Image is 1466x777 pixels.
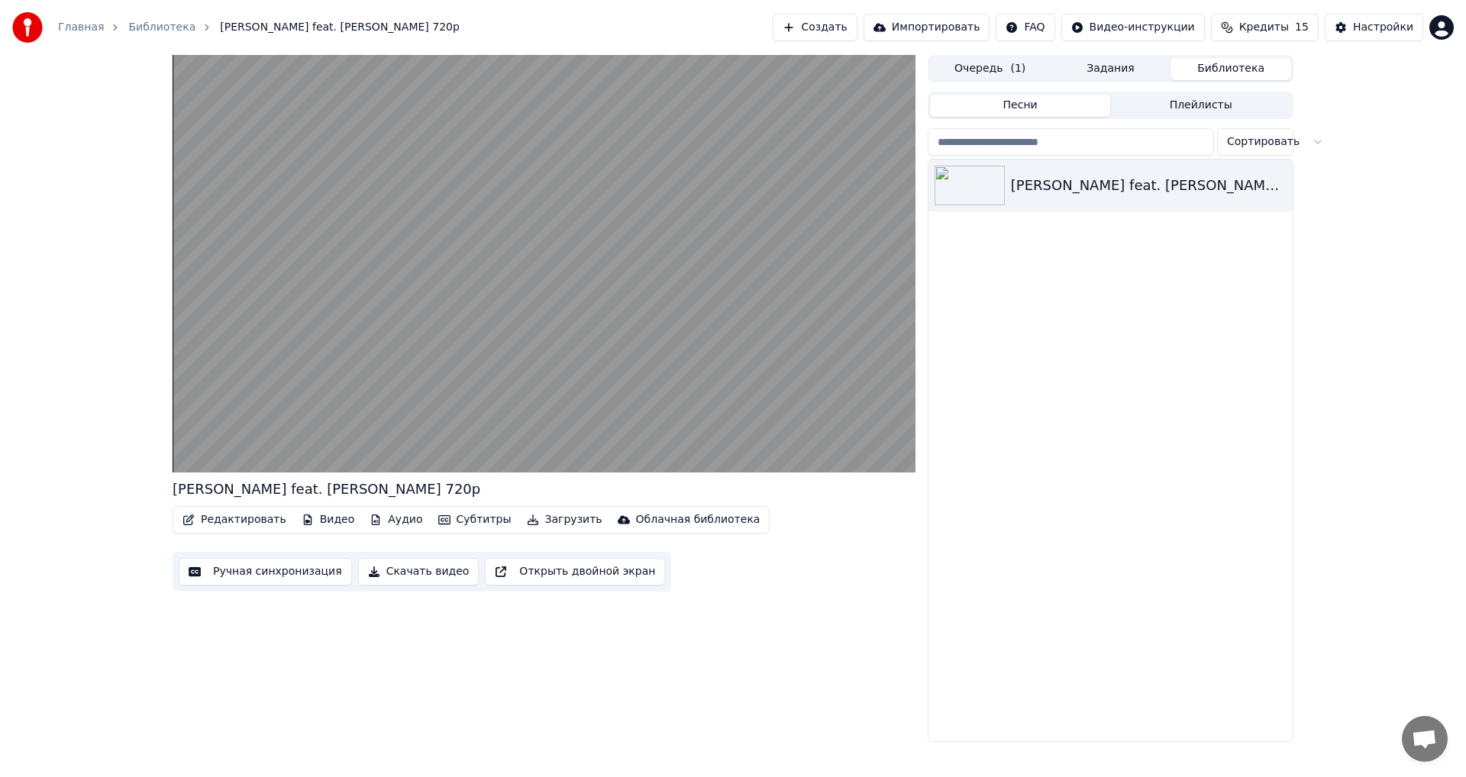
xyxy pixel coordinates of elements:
button: Плейлисты [1110,95,1291,117]
button: Аудио [363,509,428,530]
nav: breadcrumb [58,20,460,35]
button: Создать [773,14,857,41]
button: Субтитры [432,509,518,530]
a: Библиотека [128,20,195,35]
button: Редактировать [176,509,292,530]
span: Кредиты [1239,20,1289,35]
div: Облачная библиотека [636,512,760,527]
button: Задания [1051,58,1171,80]
button: FAQ [996,14,1054,41]
button: Импортировать [864,14,990,41]
div: Настройки [1353,20,1413,35]
div: [PERSON_NAME] feat. [PERSON_NAME] 720p [1011,175,1287,196]
button: Открыть двойной экран [485,558,665,585]
span: Сортировать [1227,134,1300,150]
button: Скачать видео [358,558,480,585]
span: [PERSON_NAME] feat. [PERSON_NAME] 720p [220,20,460,35]
div: [PERSON_NAME] feat. [PERSON_NAME] 720p [173,479,480,500]
a: Открытый чат [1402,716,1448,762]
button: Библиотека [1171,58,1291,80]
button: Очередь [930,58,1051,80]
button: Ручная синхронизация [179,558,352,585]
button: Загрузить [521,509,609,530]
img: youka [12,12,43,43]
button: Видео [295,509,361,530]
a: Главная [58,20,104,35]
button: Настройки [1325,14,1423,41]
button: Песни [930,95,1111,117]
button: Кредиты15 [1211,14,1319,41]
span: 15 [1295,20,1309,35]
button: Видео-инструкции [1061,14,1205,41]
span: ( 1 ) [1010,61,1025,76]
